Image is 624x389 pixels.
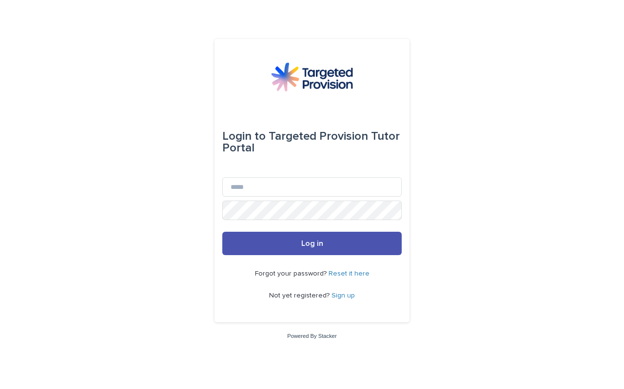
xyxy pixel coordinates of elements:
span: Login to [222,130,266,142]
a: Reset it here [329,270,370,277]
span: Log in [301,240,323,247]
a: Sign up [331,292,355,299]
div: Targeted Provision Tutor Portal [222,123,402,162]
button: Log in [222,232,402,255]
span: Forgot your password? [255,270,329,277]
a: Powered By Stacker [287,333,336,339]
img: M5nRWzHhSzIhMunXDL62 [271,62,353,92]
span: Not yet registered? [269,292,331,299]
